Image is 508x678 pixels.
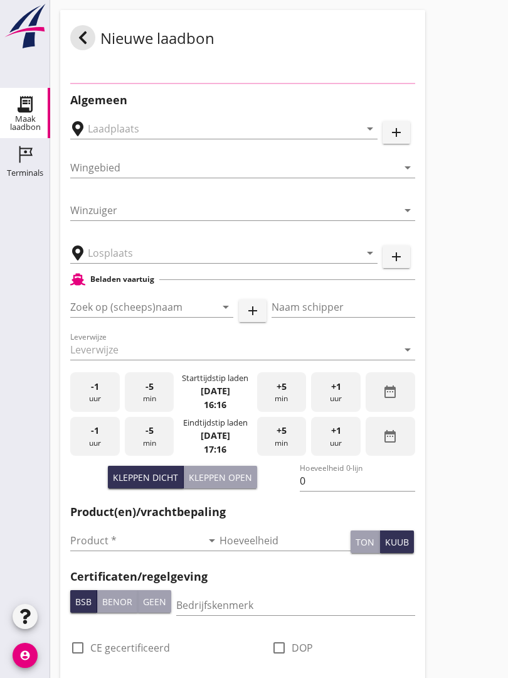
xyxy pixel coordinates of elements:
input: Zoek op (scheeps)naam [70,297,198,317]
input: Wingebied [70,158,398,178]
div: uur [70,372,120,412]
input: Winzuiger [70,200,398,220]
span: +5 [277,424,287,438]
button: Kleppen dicht [108,466,184,488]
div: uur [311,417,361,456]
h2: Certificaten/regelgeving [70,568,415,585]
i: date_range [383,429,398,444]
div: uur [70,417,120,456]
span: +1 [331,380,341,394]
button: Kleppen open [184,466,257,488]
input: Bedrijfskenmerk [176,595,415,615]
div: Terminals [7,169,43,177]
div: Nieuwe laadbon [70,25,214,55]
div: Benor [102,595,132,608]
i: arrow_drop_down [362,121,378,136]
div: Kleppen dicht [113,471,178,484]
div: Kleppen open [189,471,252,484]
strong: [DATE] [201,429,230,441]
i: arrow_drop_down [400,203,415,218]
i: arrow_drop_down [204,533,220,548]
label: CE gecertificeerd [90,642,170,654]
input: Losplaats [88,243,342,263]
button: BSB [70,590,97,613]
div: kuub [385,535,409,549]
h2: Algemeen [70,92,415,109]
span: +5 [277,380,287,394]
i: account_circle [13,643,38,668]
i: arrow_drop_down [400,160,415,175]
button: Benor [97,590,138,613]
button: Geen [138,590,171,613]
div: min [257,372,307,412]
input: Naam schipper [272,297,415,317]
i: arrow_drop_down [362,245,378,261]
span: -1 [91,380,99,394]
span: -5 [146,380,154,394]
div: Eindtijdstip laden [183,417,248,429]
div: Starttijdstip laden [182,372,248,384]
span: +1 [331,424,341,438]
h2: Beladen vaartuig [90,274,154,285]
i: add [389,249,404,264]
strong: [DATE] [201,385,230,397]
div: uur [311,372,361,412]
img: logo-small.a267ee39.svg [3,3,48,50]
span: -5 [146,424,154,438]
div: BSB [75,595,92,608]
div: ton [356,535,374,549]
div: min [125,372,174,412]
div: min [125,417,174,456]
i: date_range [383,384,398,399]
strong: 17:16 [204,443,226,455]
div: Geen [143,595,166,608]
i: add [389,125,404,140]
input: Hoeveelheid 0-lijn [300,471,415,491]
span: -1 [91,424,99,438]
input: Laadplaats [88,119,342,139]
button: kuub [380,530,414,553]
strong: 16:16 [204,399,226,411]
i: arrow_drop_down [400,342,415,357]
i: add [245,303,260,318]
h2: Product(en)/vrachtbepaling [70,503,415,520]
input: Hoeveelheid [220,530,351,551]
input: Product * [70,530,202,551]
button: ton [351,530,380,553]
i: arrow_drop_down [218,299,233,315]
div: min [257,417,307,456]
label: DOP [292,642,313,654]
